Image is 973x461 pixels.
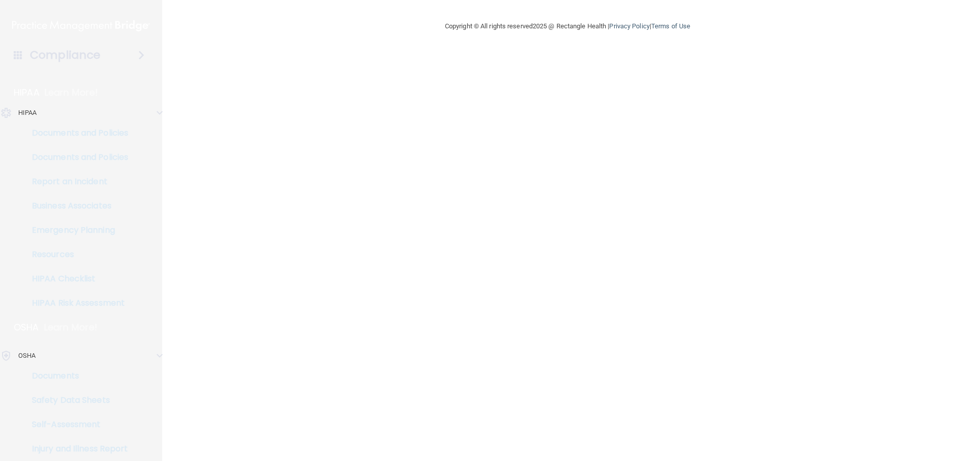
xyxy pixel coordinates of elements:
p: Report an Incident [7,177,145,187]
h4: Compliance [30,48,100,62]
p: Self-Assessment [7,420,145,430]
p: Documents and Policies [7,128,145,138]
p: Documents [7,371,145,381]
p: Business Associates [7,201,145,211]
div: Copyright © All rights reserved 2025 @ Rectangle Health | | [383,10,753,43]
p: HIPAA Risk Assessment [7,298,145,308]
a: Terms of Use [651,22,690,30]
p: Injury and Illness Report [7,444,145,454]
p: Resources [7,249,145,260]
img: PMB logo [12,16,150,36]
p: HIPAA Checklist [7,274,145,284]
p: Safety Data Sheets [7,395,145,405]
p: Documents and Policies [7,152,145,162]
p: HIPAA [18,107,37,119]
p: Learn More! [45,87,98,99]
a: Privacy Policy [609,22,649,30]
p: HIPAA [14,87,40,99]
p: Learn More! [44,321,98,333]
p: OSHA [14,321,39,333]
p: Emergency Planning [7,225,145,235]
p: OSHA [18,350,35,362]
